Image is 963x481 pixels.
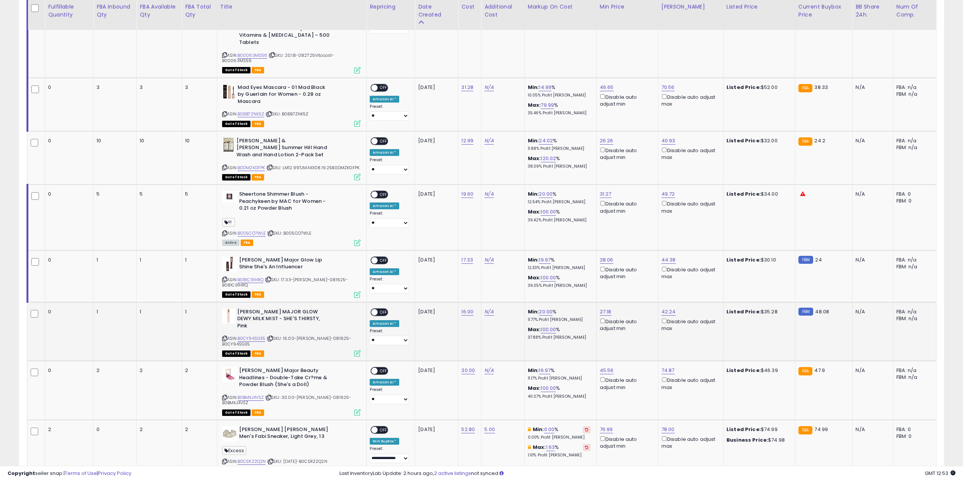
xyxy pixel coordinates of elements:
[222,257,237,272] img: 31rV8A5BM2S._SL40_.jpg
[600,308,611,316] a: 27.18
[896,308,930,315] div: FBA: n/a
[238,230,266,237] a: B005CO7WLE
[856,257,887,263] div: N/A
[528,164,591,169] p: 38.09% Profit [PERSON_NAME]
[814,84,828,91] span: 38.33
[541,274,556,282] a: 100.00
[370,379,399,386] div: Amazon AI *
[252,174,264,181] span: FBA
[896,91,930,98] div: FBM: n/a
[222,191,361,245] div: ASIN:
[528,218,591,223] p: 39.42% Profit [PERSON_NAME]
[238,394,264,401] a: B0BMXJ4VSZ
[661,435,717,450] div: Disable auto adjust max
[896,191,930,198] div: FBA: 0
[237,308,329,332] b: [PERSON_NAME] MAJOR GLOW DEWY MILK MIST - SHE'S THIRSTY, Pink
[925,470,955,477] span: 2025-09-6 12:53 GMT
[528,256,539,263] b: Min:
[461,190,473,198] a: 19.60
[727,308,761,315] b: Listed Price:
[600,367,614,374] a: 45.56
[600,317,652,332] div: Disable auto adjust min
[222,84,361,126] div: ASIN:
[528,274,541,281] b: Max:
[528,257,591,271] div: %
[222,257,361,297] div: ASIN:
[418,137,448,144] div: [DATE]
[661,190,675,198] a: 49.72
[222,240,240,246] span: All listings currently available for purchase on Amazon
[96,137,131,144] div: 10
[539,256,551,264] a: 19.97
[252,291,264,298] span: FBA
[378,368,390,374] span: OFF
[418,257,448,263] div: [DATE]
[528,84,539,91] b: Min:
[896,315,930,322] div: FBM: n/a
[798,426,812,434] small: FBA
[541,208,556,216] a: 100.00
[222,308,361,356] div: ASIN:
[434,470,471,477] a: 2 active listings
[222,84,236,99] img: 31hmskm7xgL._SL40_.jpg
[185,84,211,91] div: 3
[370,211,409,228] div: Preset:
[222,191,237,202] img: 21ekTyccFNL._SL40_.jpg
[461,84,473,91] a: 31.28
[238,111,264,117] a: B08B7ZNK5Z
[600,435,652,450] div: Disable auto adjust min
[484,256,493,264] a: N/A
[418,191,448,198] div: [DATE]
[461,3,478,11] div: Cost
[661,426,675,433] a: 78.00
[140,191,176,198] div: 5
[267,458,327,464] span: | SKU: [DATE]-B0CSRZ2Q2N
[600,426,613,433] a: 76.99
[222,308,235,324] img: 31+XRNKit-L._SL40_.jpg
[896,84,930,91] div: FBA: n/a
[222,218,235,227] span: !!!
[798,137,812,146] small: FBA
[528,101,541,109] b: Max:
[370,328,409,346] div: Preset:
[856,84,887,91] div: N/A
[600,137,613,145] a: 26.26
[727,367,789,374] div: $46.39
[378,309,390,315] span: OFF
[727,190,761,198] b: Listed Price:
[339,470,955,477] div: Last InventoryLab Update: 2 hours ago, not synced.
[252,409,264,416] span: FBA
[896,374,930,381] div: FBM: n/a
[661,256,676,264] a: 44.38
[541,155,556,162] a: 120.02
[600,376,652,391] div: Disable auto adjust min
[222,335,352,347] span: | SKU: 16.00-[PERSON_NAME]-081625-B0CY94SG35
[661,93,717,107] div: Disable auto adjust max
[541,384,556,392] a: 100.00
[661,199,717,214] div: Disable auto adjust max
[370,277,409,294] div: Preset:
[528,274,591,288] div: %
[528,146,591,151] p: 11.88% Profit [PERSON_NAME]
[140,426,176,433] div: 2
[252,67,264,73] span: FBA
[185,426,211,433] div: 2
[528,367,539,374] b: Min:
[222,277,348,288] span: | SKU: 17.33-[PERSON_NAME]-081625-B081C91HRQ
[600,146,652,161] div: Disable auto adjust min
[896,367,930,374] div: FBA: n/a
[661,84,675,91] a: 70.56
[140,257,176,263] div: 1
[528,283,591,288] p: 39.05% Profit [PERSON_NAME]
[528,326,541,333] b: Max:
[727,137,761,144] b: Listed Price:
[727,256,761,263] b: Listed Price:
[96,191,131,198] div: 5
[856,191,887,198] div: N/A
[533,426,544,433] b: Min:
[727,84,761,91] b: Listed Price:
[661,137,675,145] a: 40.93
[48,137,87,144] div: 0
[727,191,789,198] div: $34.00
[528,155,541,162] b: Max:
